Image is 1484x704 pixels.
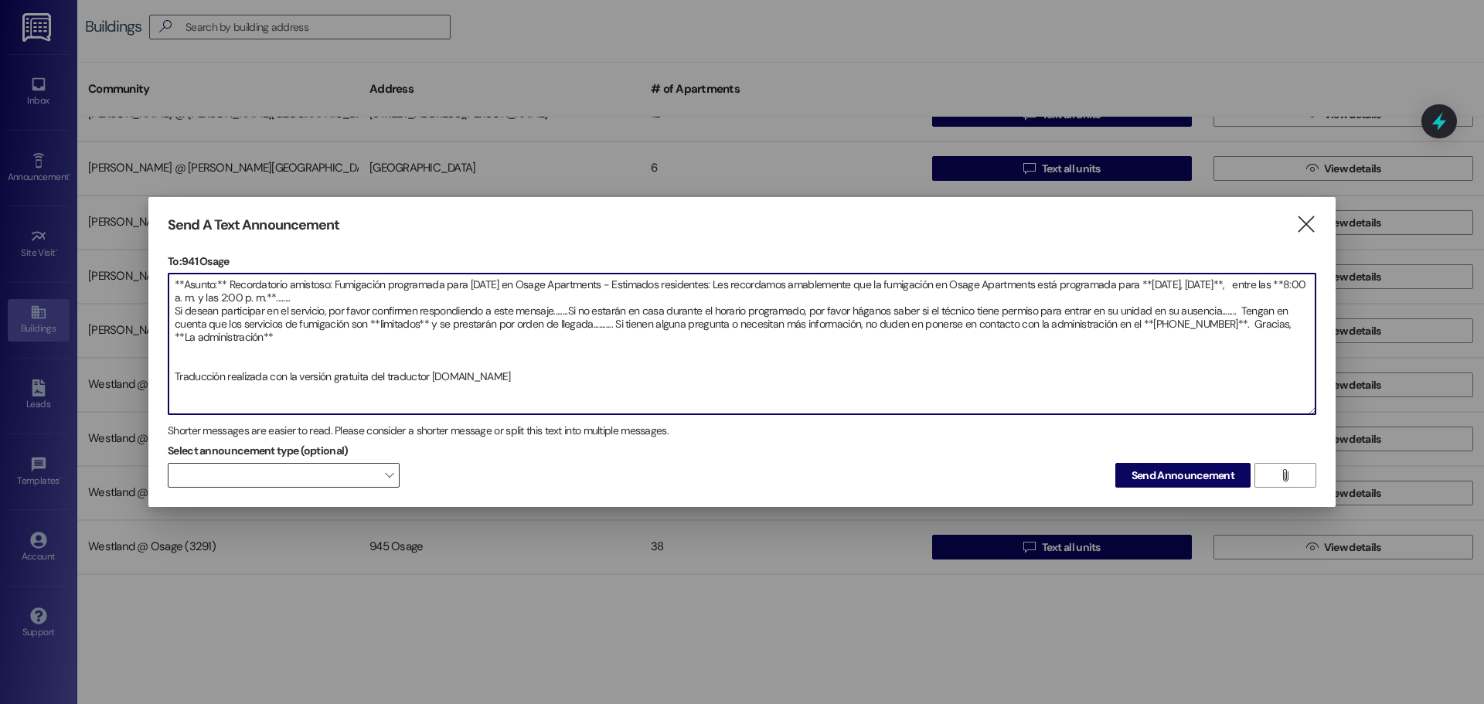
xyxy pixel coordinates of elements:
button: Send Announcement [1115,463,1251,488]
textarea: **Asunto:** Recordatorio amistoso: Fumigación programada para [DATE] en Osage Apartments - Estima... [168,274,1316,414]
i:  [1295,216,1316,233]
h3: Send A Text Announcement [168,216,339,234]
i:  [1279,469,1291,481]
label: Select announcement type (optional) [168,439,349,463]
div: **Asunto:** Recordatorio amistoso: Fumigación programada para [DATE] en Osage Apartments - Estima... [168,273,1316,415]
span: Send Announcement [1132,468,1234,484]
p: To: 941 Osage [168,253,1316,269]
div: Shorter messages are easier to read. Please consider a shorter message or split this text into mu... [168,423,1316,439]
